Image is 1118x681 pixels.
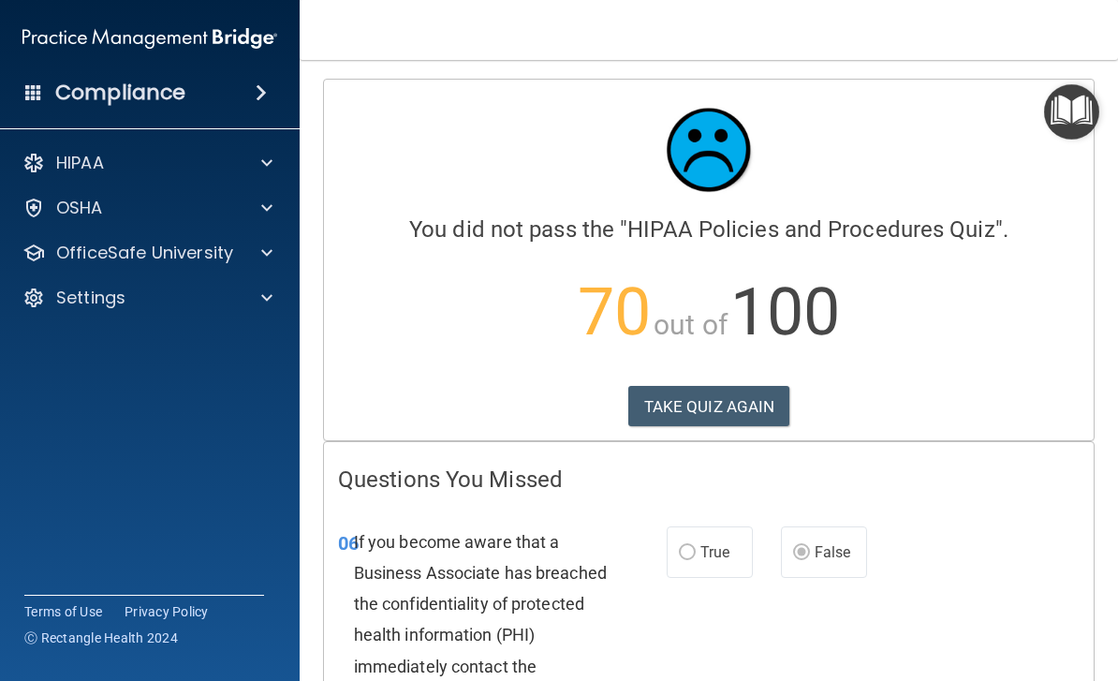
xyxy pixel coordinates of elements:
span: 100 [730,274,840,350]
a: Privacy Policy [125,602,209,621]
a: HIPAA [22,152,272,174]
span: HIPAA Policies and Procedures Quiz [627,216,994,243]
span: 70 [578,274,651,350]
span: out of [654,308,728,341]
p: OfficeSafe University [56,242,233,264]
input: False [793,546,810,560]
a: Terms of Use [24,602,102,621]
h4: Questions You Missed [338,467,1080,492]
input: True [679,546,696,560]
img: sad_face.ecc698e2.jpg [653,94,765,206]
button: TAKE QUIZ AGAIN [628,386,790,427]
a: OSHA [22,197,272,219]
span: 06 [338,532,359,555]
span: Ⓒ Rectangle Health 2024 [24,629,178,647]
p: Settings [56,287,125,309]
p: HIPAA [56,152,104,174]
span: True [700,543,729,561]
h4: You did not pass the " ". [338,217,1080,242]
a: Settings [22,287,272,309]
button: Open Resource Center [1044,84,1099,140]
h4: Compliance [55,80,185,106]
a: OfficeSafe University [22,242,272,264]
p: OSHA [56,197,103,219]
img: PMB logo [22,20,277,57]
span: False [815,543,851,561]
